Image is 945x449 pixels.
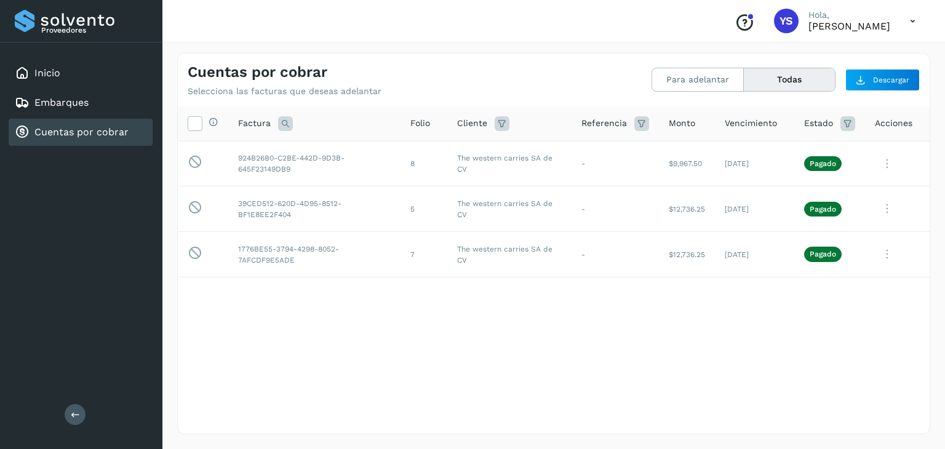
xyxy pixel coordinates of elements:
span: Referencia [581,117,627,130]
span: Acciones [875,117,912,130]
button: Descargar [845,69,920,91]
div: Embarques [9,89,153,116]
td: - [572,186,659,232]
td: 39CED512-620D-4D95-8512-BF1E8EE2F404 [228,186,401,232]
span: Descargar [873,74,909,85]
h4: Cuentas por cobrar [188,63,327,81]
td: [DATE] [715,232,794,277]
td: 7 [401,232,447,277]
td: [DATE] [715,141,794,186]
span: Vencimiento [725,117,777,130]
p: YURICXI SARAHI CANIZALES AMPARO [808,20,890,32]
td: The western carries SA de CV [447,141,572,186]
button: Todas [744,68,835,91]
td: - [572,232,659,277]
p: Selecciona las facturas que deseas adelantar [188,86,381,97]
td: The western carries SA de CV [447,232,572,277]
p: Hola, [808,10,890,20]
button: Para adelantar [652,68,744,91]
td: The western carries SA de CV [447,186,572,232]
a: Embarques [34,97,89,108]
td: [DATE] [715,186,794,232]
td: $12,736.25 [659,232,715,277]
td: $12,736.25 [659,186,715,232]
div: Inicio [9,60,153,87]
div: Cuentas por cobrar [9,119,153,146]
a: Inicio [34,67,60,79]
p: Proveedores [41,26,148,34]
td: 924B26B0-C2BE-442D-9D3B-645F23149DB9 [228,141,401,186]
span: Cliente [457,117,487,130]
p: Pagado [810,205,836,213]
span: Estado [804,117,833,130]
a: Cuentas por cobrar [34,126,129,138]
td: 5 [401,186,447,232]
td: 8 [401,141,447,186]
span: Monto [669,117,695,130]
p: Pagado [810,159,836,168]
td: 1776BE55-3794-4298-8052-7AFCDF9E5ADE [228,232,401,277]
p: Pagado [810,250,836,258]
span: Factura [238,117,271,130]
td: - [572,141,659,186]
td: $9,967.50 [659,141,715,186]
span: Folio [410,117,430,130]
